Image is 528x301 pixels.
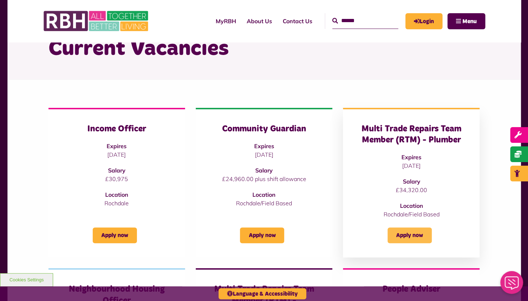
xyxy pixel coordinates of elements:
p: £34,320.00 [357,186,465,194]
p: Rochdale/Field Based [210,199,318,207]
iframe: Netcall Web Assistant for live chat [496,269,528,301]
button: Navigation [447,13,485,29]
strong: Salary [403,178,420,185]
strong: Location [400,202,423,209]
strong: Location [252,191,276,198]
a: Apply now [93,227,137,243]
p: [DATE] [63,150,171,159]
h3: People Adviser [357,284,465,295]
h3: Multi Trade Repairs Team Member (RTM) - Plumber [357,124,465,146]
p: [DATE] [210,150,318,159]
button: Language & Accessibility [219,288,306,299]
a: MyRBH [210,11,241,31]
span: Menu [462,19,477,24]
strong: Salary [255,167,273,174]
p: Rochdale/Field Based [357,210,465,219]
a: Contact Us [277,11,318,31]
img: RBH [43,7,150,35]
a: Apply now [388,227,432,243]
h3: Community Guardian [210,124,318,135]
a: MyRBH [405,13,442,29]
strong: Expires [254,142,274,150]
a: About Us [241,11,277,31]
a: Apply now [240,227,284,243]
strong: Salary [108,167,125,174]
h1: Current Vacancies [48,35,480,63]
strong: Expires [107,142,127,150]
p: Rochdale [63,199,171,207]
p: [DATE] [357,161,465,170]
p: £24,960.00 plus shift allowance [210,175,318,183]
h3: Income Officer [63,124,171,135]
input: Search [332,13,398,29]
strong: Expires [401,154,421,161]
p: £30,975 [63,175,171,183]
strong: Location [105,191,128,198]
